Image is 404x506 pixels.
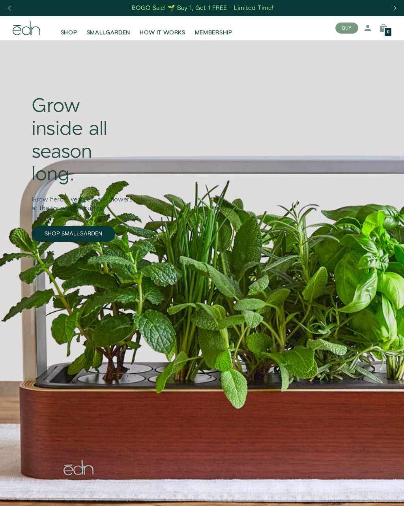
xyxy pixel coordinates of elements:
[32,226,115,242] a: SHOP SMALLGARDEN
[32,186,135,214] div: Grow herbs, veggies, and flowers at the touch of a button.
[342,482,396,502] iframe: Opens a widget where you can find more information
[140,29,185,37] span: HOW IT WORKS
[32,95,135,186] div: Grow inside all season long.
[61,29,77,37] span: SHOP
[132,4,273,12] div: BOGO Sale! 🌱 Buy 1, Get 1 FREE – Limited Time!
[56,19,82,37] a: SHOP
[135,19,190,37] a: HOW IT WORKS
[335,23,358,34] button: BUY
[195,29,232,37] span: MEMBERSHIP
[87,29,131,37] span: SMALLGARDEN
[82,19,135,37] a: SMALLGARDEN
[190,19,237,37] a: MEMBERSHIP
[387,30,389,34] span: 0
[131,2,275,14] a: BOGO Sale! 🌱 Buy 1, Get 1 FREE – Limited Time!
